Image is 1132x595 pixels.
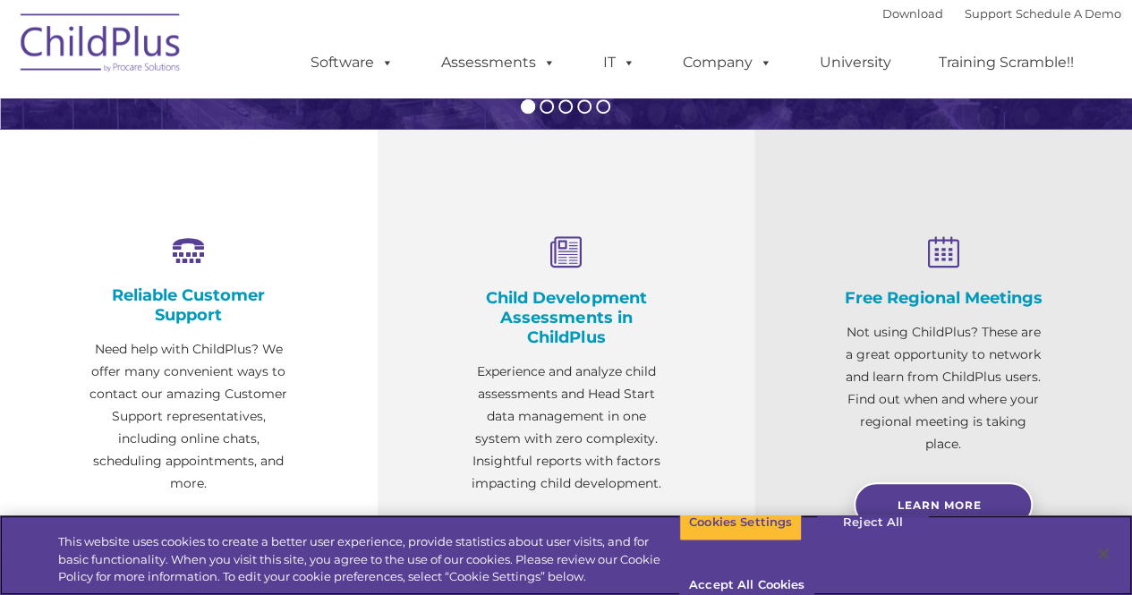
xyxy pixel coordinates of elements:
button: Close [1084,534,1123,574]
span: Learn More [898,498,982,512]
p: Not using ChildPlus? These are a great opportunity to network and learn from ChildPlus users. Fin... [844,321,1043,455]
p: Experience and analyze child assessments and Head Start data management in one system with zero c... [467,361,666,495]
a: Training Scramble!! [921,45,1092,81]
a: Assessments [423,45,574,81]
h4: Child Development Assessments in ChildPlus [467,288,666,347]
button: Reject All [817,504,929,541]
p: Need help with ChildPlus? We offer many convenient ways to contact our amazing Customer Support r... [89,338,288,495]
div: This website uses cookies to create a better user experience, provide statistics about user visit... [58,533,679,586]
h4: Free Regional Meetings [844,288,1043,308]
a: Schedule A Demo [1016,6,1121,21]
h4: Reliable Customer Support [89,285,288,325]
a: Support [965,6,1012,21]
a: Company [665,45,790,81]
span: Phone number [249,191,325,205]
font: | [882,6,1121,21]
button: Cookies Settings [679,504,802,541]
span: Last name [249,118,303,132]
a: IT [585,45,653,81]
a: Download [882,6,943,21]
img: ChildPlus by Procare Solutions [12,1,191,90]
a: Software [293,45,412,81]
a: University [802,45,909,81]
a: Learn More [854,482,1033,527]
